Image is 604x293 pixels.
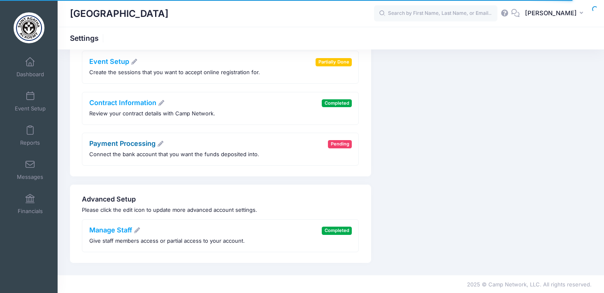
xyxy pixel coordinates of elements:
[89,57,138,66] a: Event Setup
[15,105,46,112] span: Event Setup
[11,87,50,116] a: Event Setup
[70,34,106,42] h1: Settings
[11,53,50,82] a: Dashboard
[18,208,43,215] span: Financials
[89,98,165,107] a: Contract Information
[316,58,352,66] span: Partially Done
[89,237,245,245] p: Give staff members access or partial access to your account.
[89,226,141,234] a: Manage Staff
[70,4,168,23] h1: [GEOGRAPHIC_DATA]
[16,71,44,78] span: Dashboard
[328,140,352,148] span: Pending
[82,195,359,204] h4: Advanced Setup
[11,190,50,218] a: Financials
[89,150,259,159] p: Connect the bank account that you want the funds deposited into.
[11,155,50,184] a: Messages
[89,68,260,77] p: Create the sessions that you want to accept online registration for.
[467,281,592,288] span: 2025 © Camp Network, LLC. All rights reserved.
[322,227,352,234] span: Completed
[82,206,359,214] p: Please click the edit icon to update more advanced account settings.
[20,139,40,146] span: Reports
[374,5,497,22] input: Search by First Name, Last Name, or Email...
[11,121,50,150] a: Reports
[322,99,352,107] span: Completed
[89,110,215,118] p: Review your contract details with Camp Network.
[525,9,577,18] span: [PERSON_NAME]
[89,139,164,148] a: Payment Processing
[14,12,44,43] img: Saint Agatha Academy
[17,173,43,180] span: Messages
[520,4,592,23] button: [PERSON_NAME]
